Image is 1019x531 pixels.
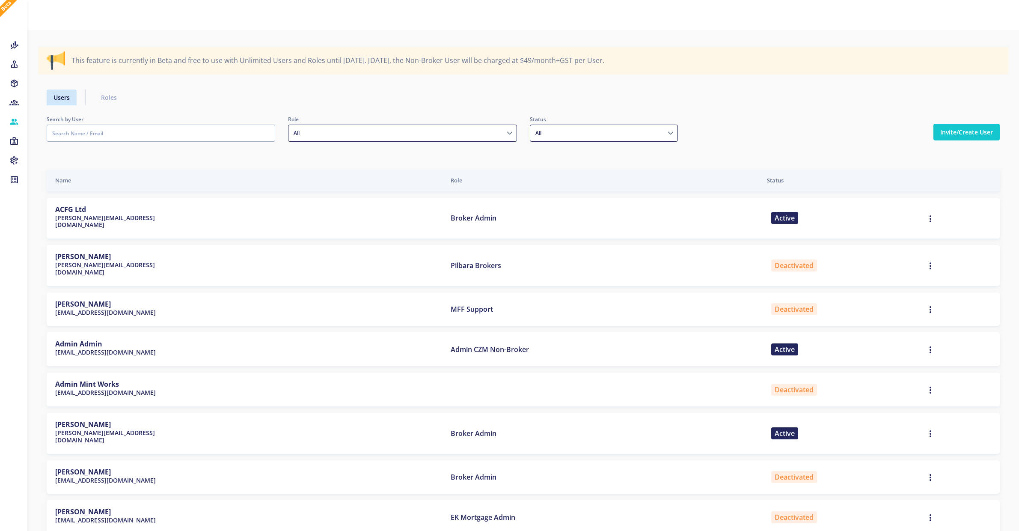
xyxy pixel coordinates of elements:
[451,513,515,522] span: EK Mortgage Admin
[71,57,604,65] span: This feature is currently in Beta and free to use with Unlimited Users and Roles until [DATE]. [D...
[55,309,156,316] h6: [EMAIL_ADDRESS][DOMAIN_NAME]
[451,345,529,354] span: Admin CZM Non-Broker
[771,471,817,483] span: Deactivated
[55,517,156,524] h6: [EMAIL_ADDRESS][DOMAIN_NAME]
[55,379,119,389] b: Admin Mint Works
[55,262,175,276] h6: [PERSON_NAME][EMAIL_ADDRESS][DOMAIN_NAME]
[451,304,493,314] span: MFF Support
[451,213,496,223] span: Broker Admin
[55,205,86,214] b: ACFG Ltd
[47,89,77,105] a: Users
[55,252,111,261] b: [PERSON_NAME]
[771,212,798,224] span: Active
[47,125,275,142] input: Search Name / Email
[47,115,275,123] label: Search by User
[451,176,754,185] div: Role
[451,429,496,438] span: Broker Admin
[55,349,156,356] h6: [EMAIL_ADDRESS][DOMAIN_NAME]
[55,467,111,477] b: [PERSON_NAME]
[55,507,111,516] b: [PERSON_NAME]
[933,124,1000,140] button: Invite/Create User
[771,384,817,396] span: Deactivated
[771,343,798,355] span: Active
[94,89,124,105] a: Roles
[55,420,111,429] b: [PERSON_NAME]
[55,389,156,397] h6: [EMAIL_ADDRESS][DOMAIN_NAME]
[55,430,175,444] h6: [PERSON_NAME][EMAIL_ADDRESS][DOMAIN_NAME]
[771,427,798,439] span: Active
[55,477,156,484] h6: [EMAIL_ADDRESS][DOMAIN_NAME]
[451,472,496,482] span: Broker Admin
[451,261,501,270] span: Pilbara Brokers
[288,115,517,123] label: Role
[55,215,175,229] h6: [PERSON_NAME][EMAIL_ADDRESS][DOMAIN_NAME]
[767,176,912,185] div: Status
[55,339,102,349] b: Admin Admin
[771,260,817,271] span: Deactivated
[771,511,817,523] span: Deactivated
[530,115,678,123] label: Status
[55,299,111,309] b: [PERSON_NAME]
[771,303,817,315] span: Deactivated
[47,51,65,70] img: announcement
[55,176,438,185] div: Name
